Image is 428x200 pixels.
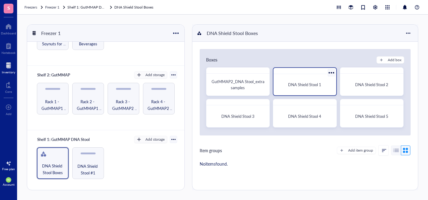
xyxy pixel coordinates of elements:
[1,22,16,35] a: Dashboard
[24,5,37,10] span: Freezers
[3,183,15,186] div: Account
[2,41,16,54] a: Notebook
[212,79,265,90] span: GutMMAP2_DNA Stool_extra samples
[200,147,222,154] div: Item groups
[146,98,172,112] span: Rack 4 - GutMMAP2 Stool
[40,98,66,112] span: Rack 1 - GutMMAP1 Urine
[2,51,16,54] div: Notebook
[145,72,165,78] div: Add storage
[200,160,228,167] div: No items found.
[288,113,321,119] span: DNA Shield Stool 4
[75,163,101,176] span: DNA Shield Stool #1
[5,90,12,93] div: Core
[24,4,44,10] a: Freezers
[45,5,59,10] span: Freezer 1
[376,56,404,64] button: Add box
[7,4,10,12] span: S
[337,147,376,154] button: Add item group
[5,80,12,93] a: Core
[145,137,165,142] div: Add storage
[134,71,167,79] button: Add storage
[206,56,217,64] div: Boxes
[67,4,155,10] a: Shelf 1: GutMMAP DNA StoolDNA Shield Stool Boxes
[45,4,66,10] a: Freezer 1
[6,112,12,116] div: Add
[7,179,10,181] span: MS
[2,61,15,74] a: Inventory
[110,98,137,112] span: Rack 3 - GutMMAP2 Urine
[40,163,66,176] span: DNA Shield Stool Boxes
[1,31,16,35] div: Dashboard
[134,136,167,143] button: Add storage
[288,82,321,87] span: DNA Shield Stool 1
[34,71,73,79] div: Shelf 2: GutMMAP
[388,57,401,63] div: Add box
[75,98,101,112] span: Rack 2 - GutMMAP1 Saliva
[355,113,388,119] span: DNA Shield Stool 5
[348,148,373,153] div: Add item group
[221,113,255,119] span: DNA Shield Stool 3
[38,28,75,38] div: Freezer 1
[355,82,388,87] span: DNA Shield Stool 2
[2,70,15,74] div: Inventory
[2,167,15,171] div: Free plan
[34,135,92,144] div: Shelf 1: GutMMAP DNA Stool
[204,28,261,38] div: DNA Shield Stool Boxes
